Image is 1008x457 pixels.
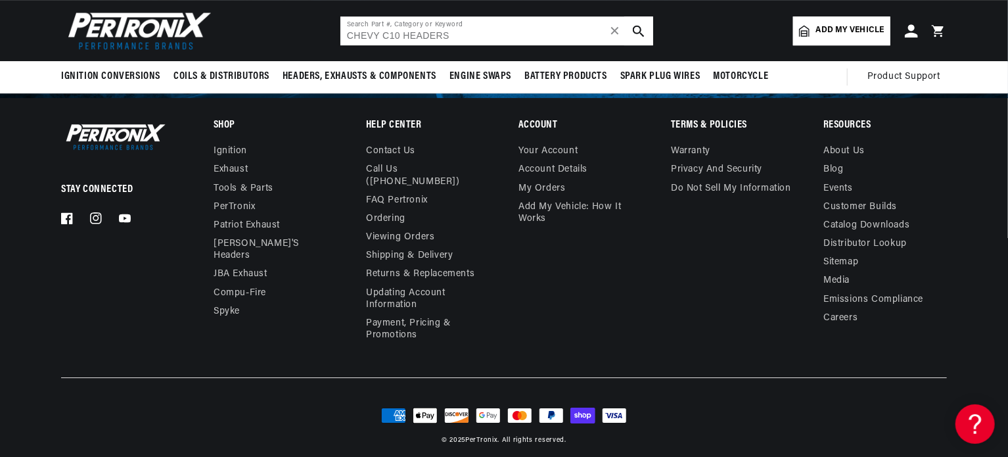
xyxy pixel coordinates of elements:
a: JBA Exhaust [214,265,267,283]
a: Ordering [366,210,405,228]
span: Engine Swaps [449,70,511,84]
a: Events [823,180,853,198]
a: Returns & Replacements [366,265,474,283]
summary: Product Support [867,61,947,93]
span: Battery Products [524,70,607,84]
a: Careers [823,309,858,327]
a: Blog [823,160,843,179]
a: Contact us [366,145,415,160]
span: Add my vehicle [816,24,884,37]
summary: Engine Swaps [443,61,518,92]
input: Search Part #, Category or Keyword [340,16,653,45]
summary: Battery Products [518,61,614,92]
button: search button [624,16,653,45]
a: Your account [518,145,578,160]
a: Emissions compliance [823,291,923,309]
img: Pertronix [61,121,166,153]
a: FAQ Pertronix [366,191,428,210]
a: Privacy and Security [671,160,762,179]
a: Payment, Pricing & Promotions [366,314,489,345]
summary: Ignition Conversions [61,61,167,92]
span: Product Support [867,70,940,84]
a: Ignition [214,145,247,160]
a: Warranty [671,145,710,160]
a: Account details [518,160,587,179]
summary: Spark Plug Wires [614,61,707,92]
small: © 2025 . [442,437,499,444]
a: Patriot Exhaust [214,216,280,235]
a: Do not sell my information [671,180,791,198]
small: All rights reserved. [502,437,566,444]
a: Customer Builds [823,198,897,216]
a: Sitemap [823,253,858,272]
summary: Motorcycle [706,61,775,92]
a: [PERSON_NAME]'s Headers [214,235,327,265]
a: Compu-Fire [214,284,266,302]
span: Motorcycle [713,70,768,84]
p: Stay Connected [61,183,171,197]
a: Call Us ([PHONE_NUMBER]) [366,160,479,191]
a: Media [823,272,850,290]
a: PerTronix [465,437,497,444]
a: PerTronix [214,198,255,216]
a: Updating Account Information [366,284,479,314]
a: Viewing Orders [366,228,434,247]
a: Tools & Parts [214,180,273,198]
summary: Headers, Exhausts & Components [276,61,443,92]
a: Exhaust [214,160,248,179]
summary: Coils & Distributors [167,61,276,92]
a: My orders [518,180,565,198]
a: Spyke [214,302,240,321]
a: Distributor Lookup [823,235,907,253]
a: About Us [823,145,865,160]
a: Catalog Downloads [823,216,909,235]
span: Spark Plug Wires [620,70,700,84]
a: Add My Vehicle: How It Works [518,198,641,228]
a: Add my vehicle [793,16,890,45]
span: Ignition Conversions [61,70,160,84]
span: Coils & Distributors [173,70,269,84]
img: Pertronix [61,8,212,53]
span: Headers, Exhausts & Components [283,70,436,84]
a: Shipping & Delivery [366,247,453,265]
